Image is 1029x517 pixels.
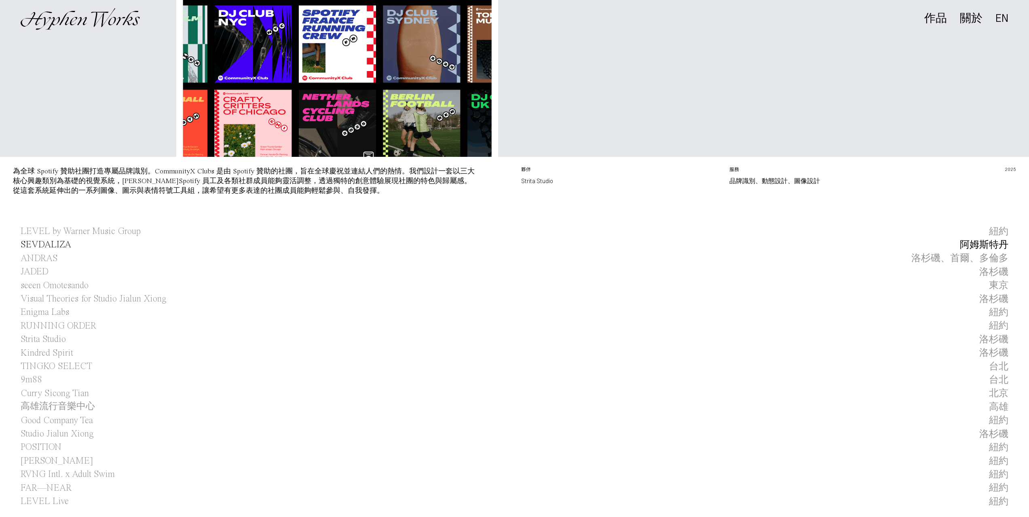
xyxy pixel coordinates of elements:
[521,176,716,186] p: Strita Studio
[21,346,73,360] span: Kindred Spirit
[989,306,1008,319] div: 紐約
[979,333,1008,346] div: 洛杉磯
[989,495,1008,508] div: 紐約
[21,252,58,265] span: ANDRAS
[989,455,1008,468] div: 紐約
[989,360,1008,373] div: 台北
[989,387,1008,400] div: 北京
[21,454,93,468] span: [PERSON_NAME]
[960,13,983,24] div: 關於
[989,225,1008,238] div: 紐約
[21,306,69,319] span: Enigma Labs
[21,238,71,251] span: SEVDALIZA
[995,14,1008,23] a: EN
[989,441,1008,454] div: 紐約
[21,441,61,454] span: POSITION
[989,401,1008,414] div: 高雄
[729,176,925,186] p: 品牌識別、動態設計、圖像設計
[21,427,94,441] span: Studio Jialun Xiong
[924,13,947,24] div: 作品
[911,252,1008,265] div: 洛杉磯、首爾、多倫多
[21,468,115,481] span: RVNG Intl. x Adult Swim
[21,387,89,400] span: Curry Sicong Tian
[924,15,947,24] a: 作品
[979,266,1008,279] div: 洛杉磯
[989,468,1008,481] div: 紐約
[989,481,1008,494] div: 紐約
[989,319,1008,332] div: 紐約
[21,414,93,427] span: Good Company Tea
[729,167,925,176] p: 服務
[21,373,42,386] span: 9m88
[21,495,69,508] span: LEVEL Live
[21,225,141,238] span: LEVEL by Warner Music Group
[21,265,49,279] span: JADED
[960,238,1008,251] div: 阿姆斯特丹
[979,346,1008,359] div: 洛杉磯
[979,293,1008,306] div: 洛杉磯
[21,333,66,346] span: Strita Studio
[21,8,140,30] img: Hyphen Works
[989,279,1008,292] div: 東京
[521,167,716,176] p: 夥伴
[989,414,1008,427] div: 紐約
[21,292,167,306] span: Visual Theories for Studio Jialun Xiong
[21,481,72,495] span: FAR—NEAR
[21,319,96,333] span: RUNNING ORDER
[938,167,1016,176] p: 2025
[989,374,1008,386] div: 台北
[979,428,1008,441] div: 洛杉磯
[21,400,95,414] h1: 高雄流行音樂中心
[21,279,89,292] span: seeen Omotesando
[13,168,475,194] div: 為全球 Spotify 贊助社團打造專屬品牌識別。CommunityX Clubs 是由 Spotify 贊助的社團，旨在全球慶祝並連結人們的熱情。我們設計一套以三大核心興趣類別為基礎的視覺系統...
[21,360,92,373] span: TINGKO SELECT
[960,15,983,24] a: 關於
